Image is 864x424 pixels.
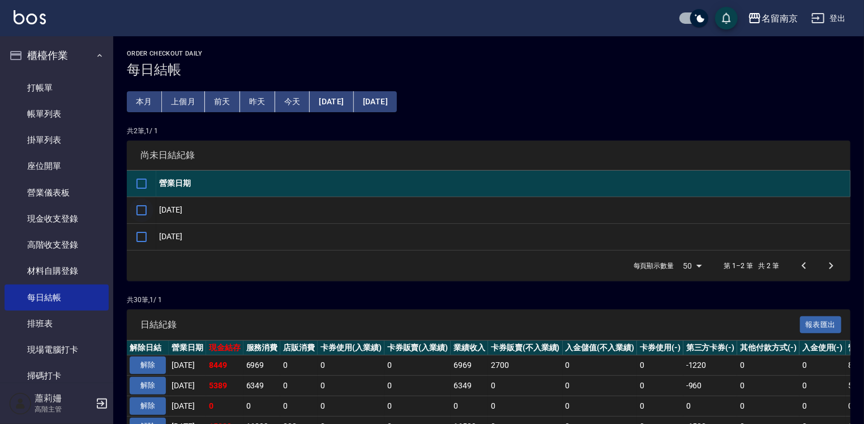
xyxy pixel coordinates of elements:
span: 尚未日結紀錄 [140,150,837,161]
a: 高階收支登錄 [5,232,109,258]
h3: 每日結帳 [127,62,850,78]
p: 高階主管 [35,404,92,414]
td: 0 [280,396,318,416]
span: 日結紀錄 [140,319,800,330]
p: 共 30 筆, 1 / 1 [127,295,850,305]
a: 排班表 [5,311,109,337]
td: 2700 [488,355,563,376]
td: 0 [280,376,318,396]
td: 0 [737,376,799,396]
td: 6349 [243,376,281,396]
th: 營業日期 [156,171,850,197]
a: 現場電腦打卡 [5,337,109,363]
button: [DATE] [354,91,397,112]
td: 0 [318,396,384,416]
button: 登出 [807,8,850,29]
a: 打帳單 [5,75,109,101]
a: 帳單列表 [5,101,109,127]
td: 0 [683,396,738,416]
a: 掛單列表 [5,127,109,153]
td: -1220 [683,355,738,376]
td: [DATE] [169,396,206,416]
a: 現金收支登錄 [5,206,109,232]
p: 每頁顯示數量 [634,261,674,271]
div: 名留南京 [762,11,798,26]
p: 第 1–2 筆 共 2 筆 [724,261,779,271]
button: 名留南京 [743,7,802,30]
td: 0 [799,355,846,376]
th: 服務消費 [243,341,281,355]
td: 0 [563,396,638,416]
button: 上個月 [162,91,205,112]
td: 0 [799,376,846,396]
td: 0 [637,355,683,376]
td: 6349 [451,376,488,396]
button: 解除 [130,377,166,395]
div: 50 [679,251,706,281]
button: 今天 [275,91,310,112]
th: 卡券販賣(不入業績) [488,341,563,355]
td: 8449 [206,355,243,376]
td: 0 [318,376,384,396]
h5: 蕭莉姍 [35,393,92,404]
th: 入金使用(-) [799,341,846,355]
th: 店販消費 [280,341,318,355]
td: [DATE] [169,355,206,376]
td: 0 [243,396,281,416]
td: 0 [637,396,683,416]
td: 0 [488,396,563,416]
td: -960 [683,376,738,396]
th: 入金儲值(不入業績) [563,341,638,355]
h2: Order checkout daily [127,50,850,57]
th: 解除日結 [127,341,169,355]
a: 材料自購登錄 [5,258,109,284]
td: [DATE] [169,376,206,396]
td: 0 [737,396,799,416]
td: 0 [488,376,563,396]
td: 0 [563,376,638,396]
button: 前天 [205,91,240,112]
th: 業績收入 [451,341,488,355]
a: 座位開單 [5,153,109,179]
th: 卡券使用(-) [637,341,683,355]
th: 卡券使用(入業績) [318,341,384,355]
td: [DATE] [156,223,850,250]
td: 0 [563,355,638,376]
a: 每日結帳 [5,285,109,311]
td: 0 [280,355,318,376]
td: 0 [737,355,799,376]
td: 0 [384,355,451,376]
button: 報表匯出 [800,316,842,334]
td: 0 [451,396,488,416]
td: 0 [318,355,384,376]
td: 0 [384,396,451,416]
td: 6969 [451,355,488,376]
button: 櫃檯作業 [5,41,109,70]
button: 解除 [130,397,166,415]
a: 報表匯出 [800,319,842,329]
th: 營業日期 [169,341,206,355]
button: 昨天 [240,91,275,112]
td: 0 [384,376,451,396]
a: 掃碼打卡 [5,363,109,389]
th: 卡券販賣(入業績) [384,341,451,355]
th: 第三方卡券(-) [683,341,738,355]
th: 現金結存 [206,341,243,355]
a: 營業儀表板 [5,180,109,206]
td: 0 [637,376,683,396]
img: Logo [14,10,46,24]
button: 本月 [127,91,162,112]
p: 共 2 筆, 1 / 1 [127,126,850,136]
img: Person [9,392,32,415]
td: 0 [206,396,243,416]
td: 5389 [206,376,243,396]
button: [DATE] [310,91,353,112]
th: 其他付款方式(-) [737,341,799,355]
td: 0 [799,396,846,416]
td: [DATE] [156,197,850,223]
td: 6969 [243,355,281,376]
button: save [715,7,738,29]
button: 解除 [130,357,166,374]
